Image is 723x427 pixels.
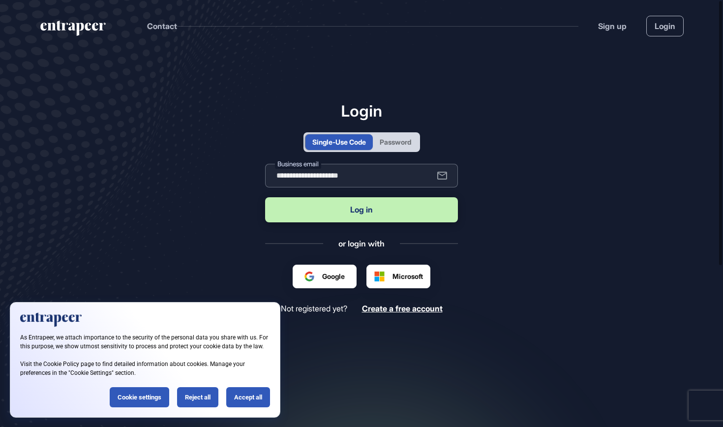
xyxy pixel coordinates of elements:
label: Business email [275,158,321,169]
div: or login with [338,238,385,249]
h1: Login [265,101,458,120]
div: Password [380,137,411,147]
button: Contact [147,20,177,32]
div: Single-Use Code [312,137,366,147]
span: Microsoft [392,271,423,281]
span: Not registered yet? [281,304,347,313]
button: Log in [265,197,458,222]
a: entrapeer-logo [39,21,107,39]
a: Sign up [598,20,627,32]
a: Login [646,16,684,36]
a: Create a free account [362,304,443,313]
